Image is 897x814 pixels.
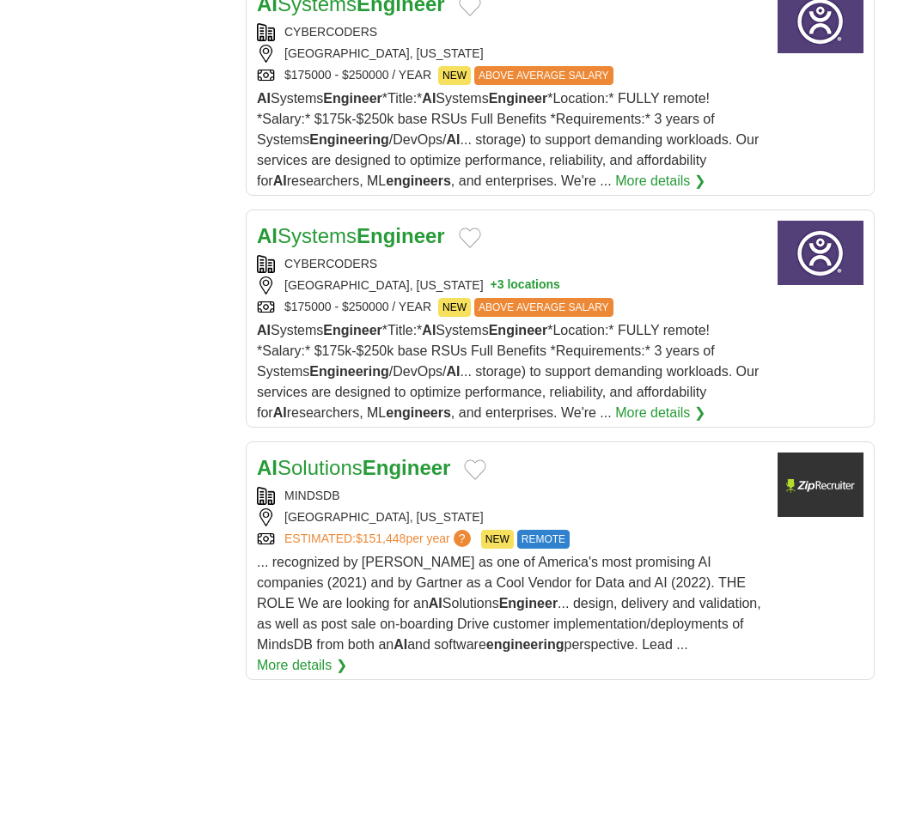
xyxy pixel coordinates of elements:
[257,276,764,295] div: [GEOGRAPHIC_DATA], [US_STATE]
[257,456,278,479] strong: AI
[491,276,560,295] button: +3 locations
[309,364,388,379] strong: Engineering
[284,530,474,549] a: ESTIMATED:$151,448per year?
[257,66,764,85] div: $175000 - $250000 / YEAR
[778,221,863,285] img: CyberCoders logo
[257,323,759,420] span: Systems *Title:* Systems *Location:* FULLY remote! *Salary:* $175k-$250k base RSUs Full Benefits ...
[284,25,377,39] a: CYBERCODERS
[491,276,497,295] span: +
[386,173,451,188] strong: engineers
[454,530,471,547] span: ?
[422,91,436,106] strong: AI
[481,530,514,549] span: NEW
[257,456,450,479] a: AISolutionsEngineer
[257,45,764,63] div: [GEOGRAPHIC_DATA], [US_STATE]
[257,487,764,505] div: MINDSDB
[284,257,377,270] a: CYBERCODERS
[257,323,271,337] strong: AI
[489,323,547,337] strong: Engineer
[486,637,564,652] strong: engineering
[257,91,759,188] span: Systems *Title:* Systems *Location:* FULLY remote! *Salary:* $175k-$250k base RSUs Full Benefits ...
[257,555,761,652] span: ... recognized by [PERSON_NAME] as one of America's most promising AI companies (2021) and by Gar...
[474,66,613,85] span: ABOVE AVERAGE SALARY
[309,132,388,147] strong: Engineering
[257,224,278,247] strong: AI
[386,405,451,420] strong: engineers
[273,405,287,420] strong: AI
[394,637,407,652] strong: AI
[273,173,287,188] strong: AI
[429,596,442,610] strong: AI
[257,224,445,247] a: AISystemsEngineer
[356,532,406,545] span: $151,448
[323,323,381,337] strong: Engineer
[615,171,705,191] a: More details ❯
[446,364,460,379] strong: AI
[517,530,570,549] span: REMOTE
[615,403,705,423] a: More details ❯
[363,456,451,479] strong: Engineer
[323,91,381,106] strong: Engineer
[459,228,481,248] button: Add to favorite jobs
[446,132,460,147] strong: AI
[499,596,558,610] strong: Engineer
[438,298,471,317] span: NEW
[257,298,764,317] div: $175000 - $250000 / YEAR
[464,459,486,480] button: Add to favorite jobs
[257,508,764,526] div: [GEOGRAPHIC_DATA], [US_STATE]
[438,66,471,85] span: NEW
[257,91,271,106] strong: AI
[489,91,547,106] strong: Engineer
[257,655,347,676] a: More details ❯
[778,453,863,517] img: Company logo
[422,323,436,337] strong: AI
[474,298,613,317] span: ABOVE AVERAGE SALARY
[357,224,445,247] strong: Engineer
